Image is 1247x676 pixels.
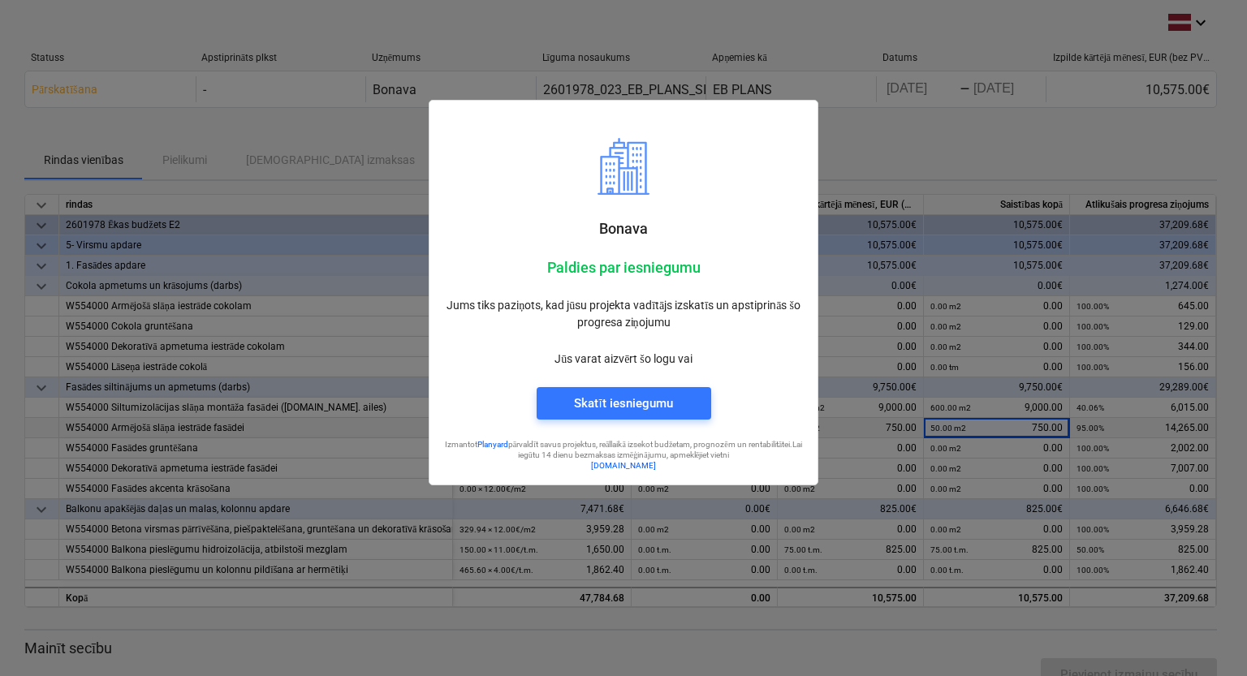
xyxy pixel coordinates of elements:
a: Planyard [477,440,508,449]
a: [DOMAIN_NAME] [591,461,656,470]
p: Jums tiks paziņots, kad jūsu projekta vadītājs izskatīs un apstiprinās šo progresa ziņojumu [442,297,805,331]
p: Jūs varat aizvērt šo logu vai [442,351,805,368]
p: Izmantot pārvaldīt savus projektus, reāllaikā izsekot budžetam, prognozēm un rentabilitātei. Lai ... [442,439,805,461]
p: Bonava [442,219,805,239]
p: Paldies par iesniegumu [442,258,805,278]
div: Skatīt iesniegumu [574,393,672,414]
button: Skatīt iesniegumu [537,387,711,420]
